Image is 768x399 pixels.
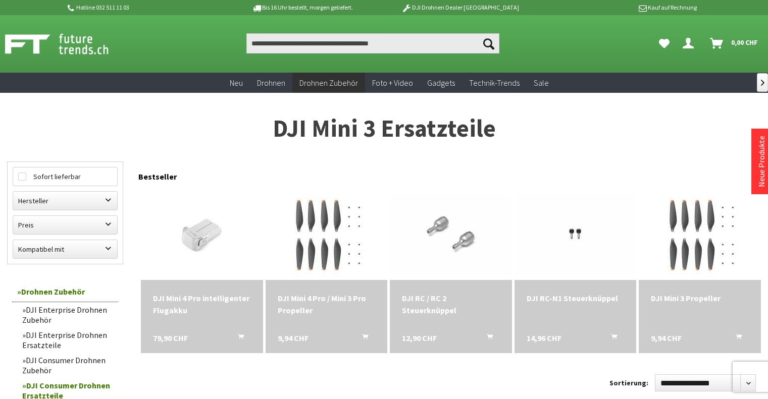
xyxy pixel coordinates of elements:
[402,332,437,344] span: 12,90 CHF
[7,116,761,141] h1: DJI Mini 3 Ersatzteile
[390,194,512,275] img: DJI RC / RC 2 Steuerknüppel
[13,192,117,210] label: Hersteller
[527,332,561,344] span: 14,96 CHF
[527,292,625,304] a: DJI RC-N1 Steuerknüppel 14,96 CHF In den Warenkorb
[350,332,374,345] button: In den Warenkorb
[654,33,675,53] a: Meine Favoriten
[226,332,250,345] button: In den Warenkorb
[138,161,761,187] div: Bestseller
[462,73,527,93] a: Technik-Trends
[534,78,549,88] span: Sale
[539,2,697,14] p: Kauf auf Rechnung
[651,292,749,304] div: DJI Mini 3 Propeller
[706,33,763,53] a: Warenkorb
[66,2,224,14] p: Hotline 032 511 11 03
[17,353,118,378] a: DJI Consumer Drohnen Zubehör
[13,240,117,258] label: Kompatibel mit
[153,332,188,344] span: 79,90 CHF
[270,189,383,280] img: DJI Mini 4 Pro / Mini 3 Pro Propeller
[250,73,292,93] a: Drohnen
[246,33,499,53] input: Produkt, Marke, Kategorie, EAN, Artikelnummer…
[515,194,637,275] img: DJI RC-N1 Steuerknüppel
[731,34,758,50] span: 0,00 CHF
[402,292,500,316] a: DJI RC / RC 2 Steuerknüppel 12,90 CHF In den Warenkorb
[223,73,250,93] a: Neu
[153,292,251,316] div: DJI Mini 4 Pro intelligenter Flugakku
[527,292,625,304] div: DJI RC-N1 Steuerknüppel
[299,78,358,88] span: Drohnen Zubehör
[643,189,757,280] img: DJI Mini 3 Propeller
[679,33,702,53] a: Dein Konto
[724,332,748,345] button: In den Warenkorb
[13,167,117,186] label: Sofort lieferbar
[372,78,413,88] span: Foto + Video
[527,73,556,93] a: Sale
[292,73,365,93] a: Drohnen Zubehör
[230,78,243,88] span: Neu
[145,189,259,280] img: DJI Mini 4 Pro intelligenter Flugakku
[381,2,539,14] p: DJI Drohnen Dealer [GEOGRAPHIC_DATA]
[609,375,648,391] label: Sortierung:
[365,73,420,93] a: Foto + Video
[599,332,623,345] button: In den Warenkorb
[13,216,117,234] label: Preis
[17,327,118,353] a: DJI Enterprise Drohnen Ersatzteile
[17,302,118,327] a: DJI Enterprise Drohnen Zubehör
[278,292,376,316] div: DJI Mini 4 Pro / Mini 3 Pro Propeller
[420,73,462,93] a: Gadgets
[224,2,381,14] p: Bis 16 Uhr bestellt, morgen geliefert.
[12,281,118,302] a: Drohnen Zubehör
[478,33,499,53] button: Suchen
[651,332,682,344] span: 9,94 CHF
[427,78,455,88] span: Gadgets
[257,78,285,88] span: Drohnen
[651,292,749,304] a: DJI Mini 3 Propeller 9,94 CHF In den Warenkorb
[761,80,764,86] span: 
[475,332,499,345] button: In den Warenkorb
[402,292,500,316] div: DJI RC / RC 2 Steuerknüppel
[5,31,131,56] img: Shop Futuretrends - zur Startseite wechseln
[153,292,251,316] a: DJI Mini 4 Pro intelligenter Flugakku 79,90 CHF In den Warenkorb
[756,136,766,187] a: Neue Produkte
[278,292,376,316] a: DJI Mini 4 Pro / Mini 3 Pro Propeller 9,94 CHF In den Warenkorb
[278,332,309,344] span: 9,94 CHF
[469,78,520,88] span: Technik-Trends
